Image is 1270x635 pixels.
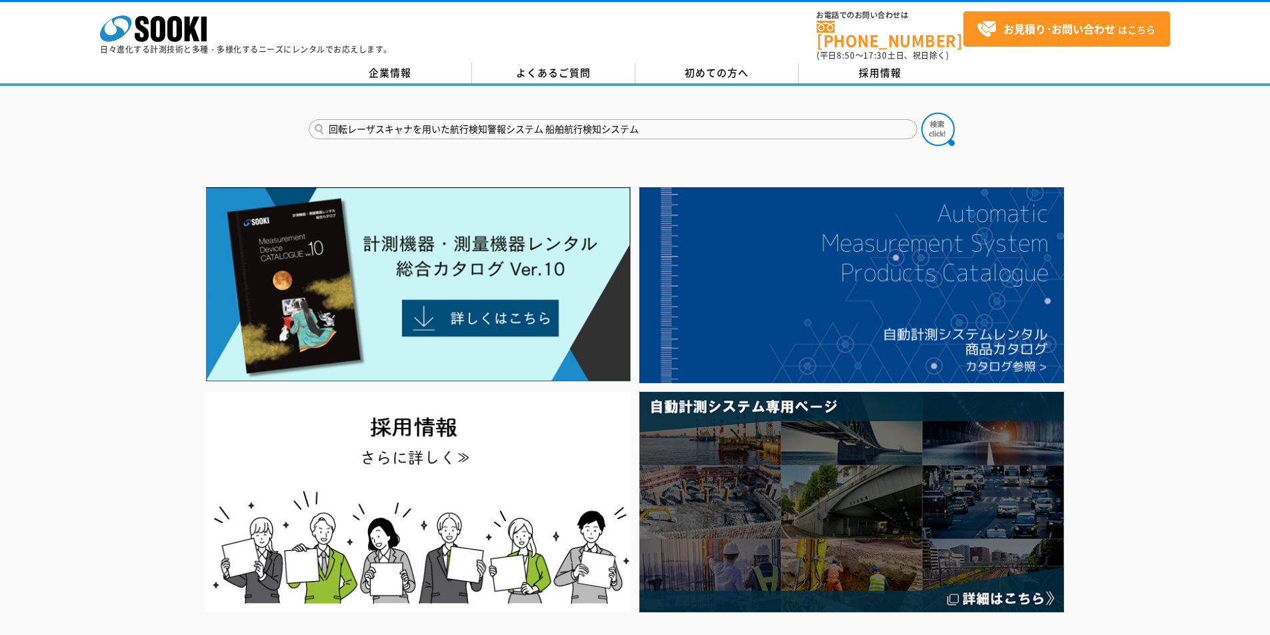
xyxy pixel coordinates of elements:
[206,392,631,612] img: SOOKI recruit
[100,45,392,53] p: 日々進化する計測技術と多種・多様化するニーズにレンタルでお応えします。
[799,63,962,83] a: 採用情報
[921,113,955,146] img: btn_search.png
[309,119,917,139] input: 商品名、型式、NETIS番号を入力してください
[963,11,1170,47] a: お見積り･お問い合わせはこちら
[977,19,1155,39] span: はこちら
[685,65,749,80] span: 初めての方へ
[817,11,963,19] span: お電話でのお問い合わせは
[309,63,472,83] a: 企業情報
[837,49,855,61] span: 8:50
[472,63,635,83] a: よくあるご質問
[1003,21,1115,37] strong: お見積り･お問い合わせ
[206,187,631,382] img: Catalog Ver10
[639,392,1064,612] img: 自動計測システム専用ページ
[863,49,887,61] span: 17:30
[639,187,1064,383] img: 自動計測システムカタログ
[635,63,799,83] a: 初めての方へ
[817,49,949,61] span: (平日 ～ 土日、祝日除く)
[817,21,963,48] a: [PHONE_NUMBER]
